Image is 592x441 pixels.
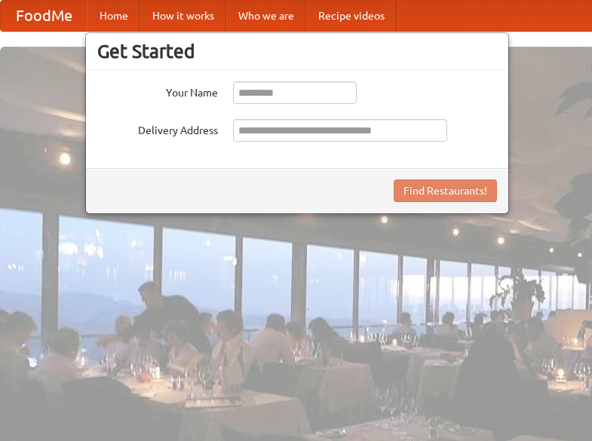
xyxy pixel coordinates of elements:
[1,1,87,31] a: FoodMe
[226,1,306,31] a: Who we are
[394,179,497,202] button: Find Restaurants!
[97,40,497,63] h3: Get Started
[97,81,218,100] label: Your Name
[87,1,140,31] a: Home
[97,119,218,138] label: Delivery Address
[140,1,226,31] a: How it works
[306,1,397,31] a: Recipe videos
